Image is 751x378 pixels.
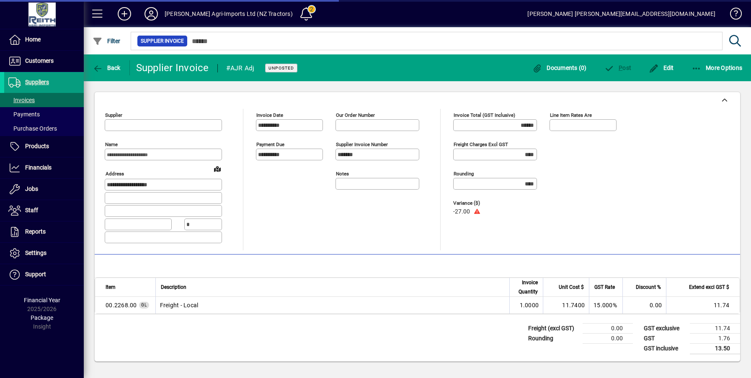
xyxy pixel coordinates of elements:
td: 1.76 [690,333,740,343]
div: Supplier Invoice [136,61,209,75]
span: Extend excl GST $ [689,283,729,292]
mat-label: Notes [336,171,349,177]
td: 0.00 [622,297,666,314]
span: Reports [25,228,46,235]
a: Settings [4,243,84,264]
button: Back [90,60,123,75]
a: Staff [4,200,84,221]
button: Profile [138,6,165,21]
button: Add [111,6,138,21]
span: Purchase Orders [8,125,57,132]
span: Home [25,36,41,43]
td: 11.74 [666,297,740,314]
mat-label: Invoice Total (GST inclusive) [454,112,515,118]
span: Financials [25,164,52,171]
mat-label: Payment due [256,141,284,147]
a: Home [4,29,84,50]
app-page-header-button: Back [84,60,130,75]
span: Edit [649,64,674,71]
span: Payments [8,111,40,118]
mat-label: Name [105,141,118,147]
span: Item [106,283,116,292]
td: 11.7400 [543,297,589,314]
button: Filter [90,33,123,49]
button: Edit [647,60,676,75]
td: GST inclusive [640,343,690,354]
span: Description [161,283,186,292]
mat-label: Freight charges excl GST [454,141,508,147]
span: Invoices [8,97,35,103]
div: #AJR Adj [226,62,255,75]
mat-label: Rounding [454,171,474,177]
td: Freight (excl GST) [524,323,583,333]
button: Post [602,60,634,75]
span: Package [31,314,53,321]
span: Products [25,143,49,149]
button: More Options [689,60,745,75]
a: Jobs [4,179,84,200]
span: Suppliers [25,79,49,85]
mat-label: Supplier invoice number [336,141,388,147]
mat-label: Supplier [105,112,122,118]
mat-label: Our order number [336,112,375,118]
td: 15.000% [589,297,622,314]
span: Back [93,64,121,71]
span: GST Rate [594,283,615,292]
td: 11.74 [690,323,740,333]
a: View on map [211,162,224,175]
span: Variance ($) [453,201,503,206]
span: P [619,64,622,71]
td: Freight - Local [155,297,510,314]
a: Reports [4,221,84,242]
td: 1.0000 [509,297,543,314]
div: [PERSON_NAME] Agri-Imports Ltd (NZ Tractors) [165,7,293,21]
span: Documents (0) [532,64,587,71]
a: Products [4,136,84,157]
span: ost [604,64,632,71]
td: GST exclusive [640,323,690,333]
span: Support [25,271,46,278]
td: 0.00 [583,323,633,333]
td: 0.00 [583,333,633,343]
span: Customers [25,57,54,64]
span: Unit Cost $ [559,283,584,292]
mat-label: Line item rates are [550,112,592,118]
a: Knowledge Base [724,2,741,29]
span: Invoice Quantity [515,278,538,296]
td: GST [640,333,690,343]
a: Customers [4,51,84,72]
div: [PERSON_NAME] [PERSON_NAME][EMAIL_ADDRESS][DOMAIN_NAME] [527,7,715,21]
a: Purchase Orders [4,121,84,136]
span: Staff [25,207,38,213]
span: Jobs [25,185,38,192]
span: Unposted [268,65,294,71]
span: More Options [692,64,743,71]
a: Financials [4,157,84,178]
span: Filter [93,38,121,44]
span: -27.00 [453,208,470,215]
span: Settings [25,249,46,256]
td: 13.50 [690,343,740,354]
a: Payments [4,107,84,121]
mat-label: Invoice date [256,112,283,118]
button: Documents (0) [530,60,589,75]
td: Rounding [524,333,583,343]
span: Supplier Invoice [141,37,184,45]
span: Financial Year [24,297,60,303]
a: Invoices [4,93,84,107]
span: GL [141,303,147,307]
span: Freight - Local [106,301,137,309]
a: Support [4,264,84,285]
span: Discount % [636,283,661,292]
